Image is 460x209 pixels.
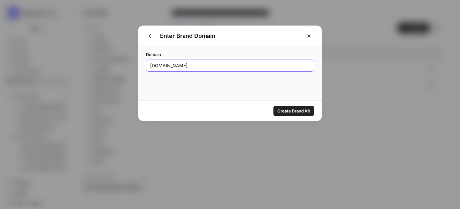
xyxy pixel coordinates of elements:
[146,31,156,41] button: Go to previous step
[273,106,314,116] button: Create Brand Kit
[160,32,300,40] h2: Enter Brand Domain
[150,62,310,69] input: www.example.com
[277,108,310,114] span: Create Brand Kit
[304,31,314,41] button: Close modal
[146,51,314,58] label: Domain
